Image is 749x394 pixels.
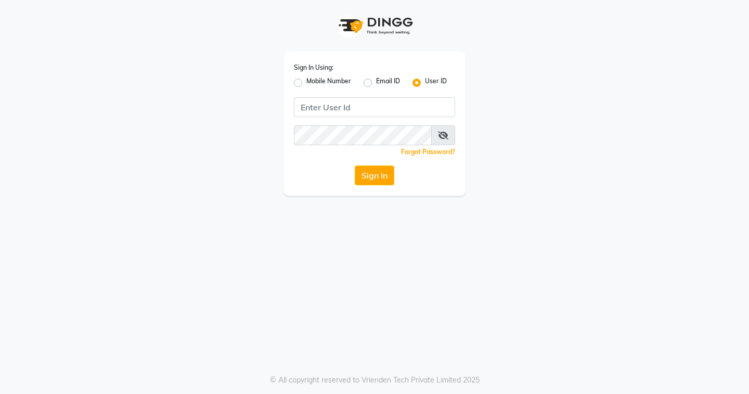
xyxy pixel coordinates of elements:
label: Sign In Using: [294,63,333,72]
input: Username [294,125,432,145]
button: Sign In [355,166,394,185]
a: Forgot Password? [401,148,455,156]
input: Username [294,97,455,117]
img: logo1.svg [333,10,416,41]
label: Email ID [376,77,400,89]
label: User ID [425,77,447,89]
label: Mobile Number [306,77,351,89]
